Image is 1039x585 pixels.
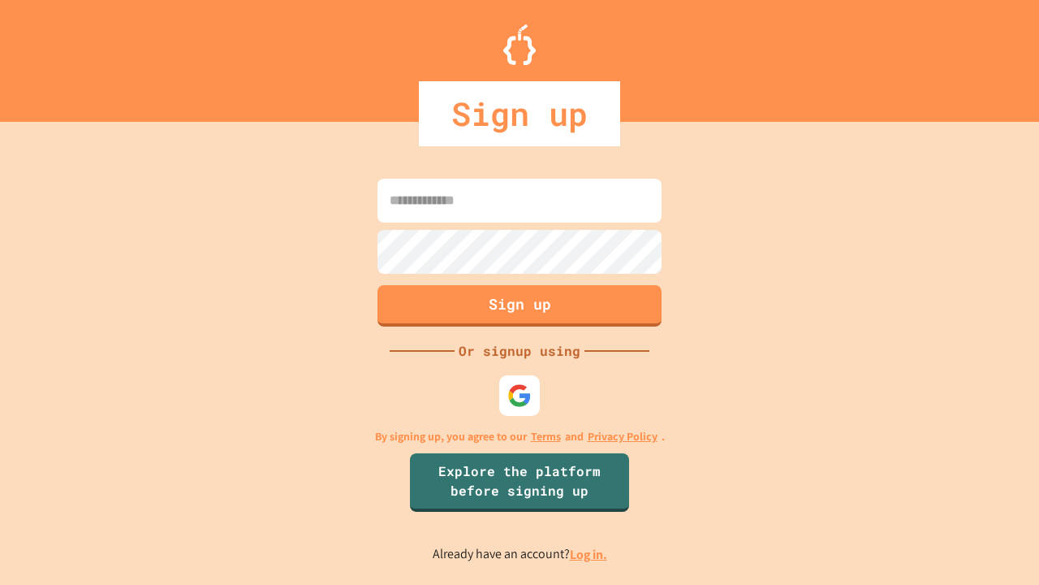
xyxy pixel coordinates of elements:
[503,24,536,65] img: Logo.svg
[419,81,620,146] div: Sign up
[507,383,532,408] img: google-icon.svg
[433,544,607,565] p: Already have an account?
[570,546,607,563] a: Log in.
[588,428,657,445] a: Privacy Policy
[531,428,561,445] a: Terms
[375,428,665,445] p: By signing up, you agree to our and .
[410,453,629,512] a: Explore the platform before signing up
[455,341,584,361] div: Or signup using
[377,285,662,327] button: Sign up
